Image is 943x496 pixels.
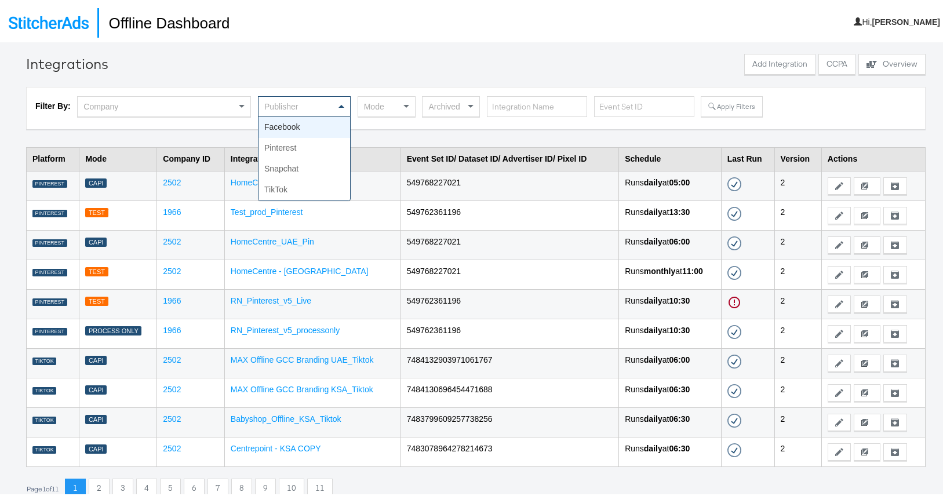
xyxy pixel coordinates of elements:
div: Mode [358,94,415,114]
a: 2502 [163,412,181,421]
th: Last Run [721,145,774,169]
td: Runs at [619,435,722,464]
strong: 06:30 [669,382,690,392]
td: Runs at [619,257,722,287]
div: Page 1 of 11 [26,483,59,491]
th: Actions [821,145,925,169]
div: Process Only [85,324,141,334]
td: 549762361196 [400,287,618,316]
strong: 06:30 [669,412,690,421]
td: 549762361196 [400,198,618,228]
div: Pinterest [258,136,350,156]
td: 2 [774,228,821,257]
div: Capi [85,353,107,363]
strong: 06:30 [669,442,690,451]
strong: monthly [644,264,675,273]
a: 2502 [163,176,181,185]
strong: daily [644,205,662,214]
strong: daily [644,176,662,185]
a: 2502 [163,264,181,273]
div: Company [78,94,250,114]
strong: daily [644,235,662,244]
div: PINTEREST [32,326,67,334]
strong: daily [644,382,662,392]
div: Archived [423,94,479,114]
strong: 06:00 [669,353,690,362]
div: TIKTOK [32,385,56,393]
td: Runs at [619,346,722,375]
strong: 11:00 [682,264,703,273]
button: Add Integration [744,52,815,72]
td: 549768227021 [400,169,618,198]
img: StitcherAds [9,14,89,27]
td: 549768227021 [400,228,618,257]
a: 1966 [163,323,181,333]
th: Mode [79,145,157,169]
div: Capi [85,235,107,245]
div: PINTEREST [32,178,67,186]
div: TikTok [258,177,350,198]
div: Publisher [258,94,350,114]
input: Event Set ID [594,94,694,115]
td: Runs at [619,169,722,198]
a: HomeCentre - [GEOGRAPHIC_DATA] [231,264,369,273]
td: 7483078964278214673 [400,435,618,464]
div: PINTEREST [32,267,67,275]
td: 2 [774,346,821,375]
a: 2502 [163,382,181,392]
div: Test [85,265,108,275]
a: HomeCentre - KSA_Pin [231,176,316,185]
div: Capi [85,413,107,422]
td: 7484132903971061767 [400,346,618,375]
th: Integration Name [224,145,400,169]
a: 2502 [163,353,181,362]
a: RN_Pinterest_v5_Live [231,294,311,303]
th: Version [774,145,821,169]
div: PINTEREST [32,296,67,304]
strong: 10:30 [669,294,690,303]
strong: daily [644,442,662,451]
td: 2 [774,287,821,316]
strong: 06:00 [669,235,690,244]
div: Test [85,294,108,304]
a: 1966 [163,205,181,214]
a: MAX Offline GCC Branding KSA_Tiktok [231,382,373,392]
strong: daily [644,294,662,303]
div: Capi [85,442,107,452]
a: HomeCentre_UAE_Pin [231,235,314,244]
input: Integration Name [487,94,587,115]
div: Capi [85,176,107,186]
a: Centrepoint - KSA COPY [231,442,321,451]
a: CCPA [818,52,855,75]
strong: daily [644,353,662,362]
strong: 10:30 [669,323,690,333]
a: RN_Pinterest_v5_processonly [231,323,340,333]
div: Capi [85,383,107,393]
div: Snapchat [258,156,350,177]
a: Test_prod_Pinterest [231,205,303,214]
div: Integrations [26,52,108,71]
a: 1966 [163,294,181,303]
td: 7483799609257738256 [400,405,618,435]
a: MAX Offline GCC Branding UAE_Tiktok [231,353,374,362]
strong: daily [644,323,662,333]
td: 2 [774,257,821,287]
h1: Offline Dashboard [97,6,230,35]
div: TIKTOK [32,444,56,452]
td: 2 [774,316,821,346]
td: 7484130696454471688 [400,375,618,405]
td: Runs at [619,228,722,257]
b: [PERSON_NAME] [872,15,940,24]
td: 2 [774,169,821,198]
td: 2 [774,198,821,228]
td: Runs at [619,405,722,435]
button: CCPA [818,52,855,72]
td: 549768227021 [400,257,618,287]
div: TIKTOK [32,414,56,422]
td: 2 [774,435,821,464]
strong: 13:30 [669,205,690,214]
td: Runs at [619,198,722,228]
div: PINTEREST [32,207,67,216]
div: Test [85,206,108,216]
div: PINTEREST [32,237,67,245]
